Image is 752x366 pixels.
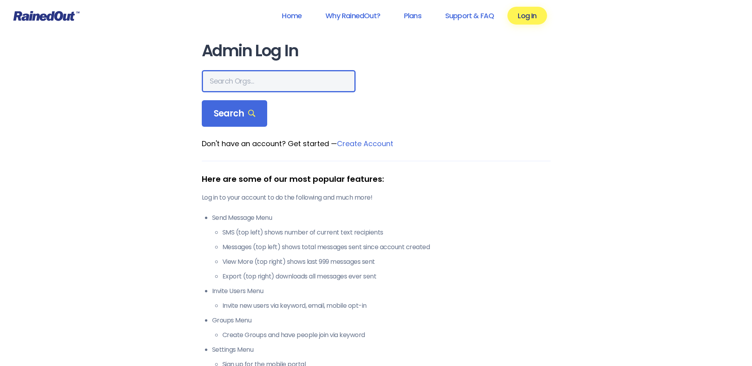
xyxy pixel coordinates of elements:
div: Search [202,100,268,127]
input: Search Orgs… [202,70,356,92]
li: Invite Users Menu [212,286,551,311]
li: View More (top right) shows last 999 messages sent [222,257,551,267]
a: Home [272,7,312,25]
li: Messages (top left) shows total messages sent since account created [222,242,551,252]
a: Why RainedOut? [315,7,390,25]
li: Export (top right) downloads all messages ever sent [222,272,551,281]
a: Create Account [337,139,393,149]
a: Support & FAQ [435,7,504,25]
h1: Admin Log In [202,42,551,60]
li: SMS (top left) shows number of current text recipients [222,228,551,237]
a: Plans [394,7,432,25]
li: Create Groups and have people join via keyword [222,330,551,340]
p: Log in to your account to do the following and much more! [202,193,551,202]
a: Log In [507,7,547,25]
div: Here are some of our most popular features: [202,173,551,185]
span: Search [214,108,256,119]
li: Groups Menu [212,316,551,340]
li: Invite new users via keyword, email, mobile opt-in [222,301,551,311]
li: Send Message Menu [212,213,551,281]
